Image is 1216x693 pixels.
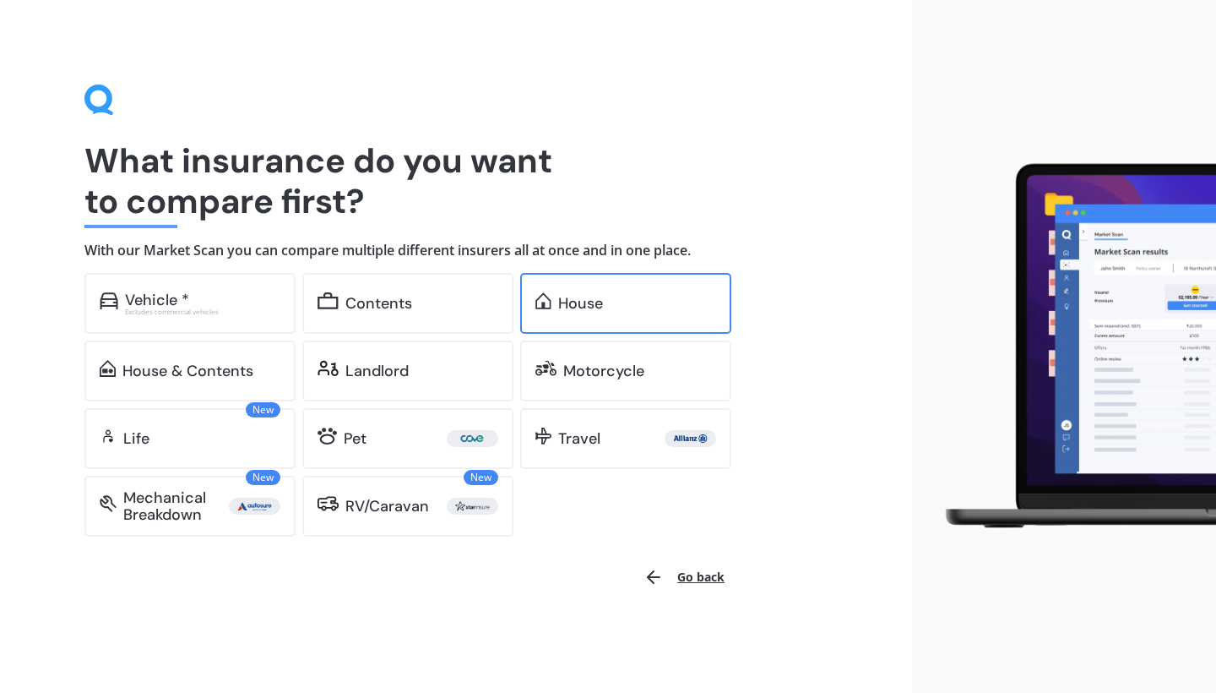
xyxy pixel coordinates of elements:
[232,498,277,515] img: Autosure.webp
[246,402,280,417] span: New
[125,292,189,308] div: Vehicle *
[450,430,495,447] img: Cove.webp
[558,430,600,447] div: Travel
[122,363,253,379] div: House & Contents
[100,428,117,445] img: life.f720d6a2d7cdcd3ad642.svg
[345,363,409,379] div: Landlord
[318,360,339,377] img: landlord.470ea2398dcb263567d0.svg
[123,430,149,447] div: Life
[125,308,280,315] div: Excludes commercial vehicles
[563,363,644,379] div: Motorcycle
[100,292,118,309] img: car.f15378c7a67c060ca3f3.svg
[123,489,229,523] div: Mechanical Breakdown
[926,156,1216,537] img: laptop.webp
[345,295,412,312] div: Contents
[100,360,116,377] img: home-and-contents.b802091223b8502ef2dd.svg
[318,428,337,445] img: pet.71f96884985775575a0d.svg
[633,557,735,598] button: Go back
[450,498,495,515] img: Star.webp
[535,428,551,445] img: travel.bdda8d6aa9c3f12c5fe2.svg
[100,495,117,512] img: mbi.6615ef239df2212c2848.svg
[345,498,429,515] div: RV/Caravan
[84,140,828,221] h1: What insurance do you want to compare first?
[464,470,498,485] span: New
[246,470,280,485] span: New
[318,495,339,512] img: rv.0245371a01b30db230af.svg
[84,242,828,259] h4: With our Market Scan you can compare multiple different insurers all at once and in one place.
[302,408,513,469] a: Pet
[668,430,713,447] img: Allianz.webp
[535,292,551,309] img: home.91c183c226a05b4dc763.svg
[318,292,339,309] img: content.01f40a52572271636b6f.svg
[558,295,603,312] div: House
[344,430,366,447] div: Pet
[535,360,556,377] img: motorbike.c49f395e5a6966510904.svg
